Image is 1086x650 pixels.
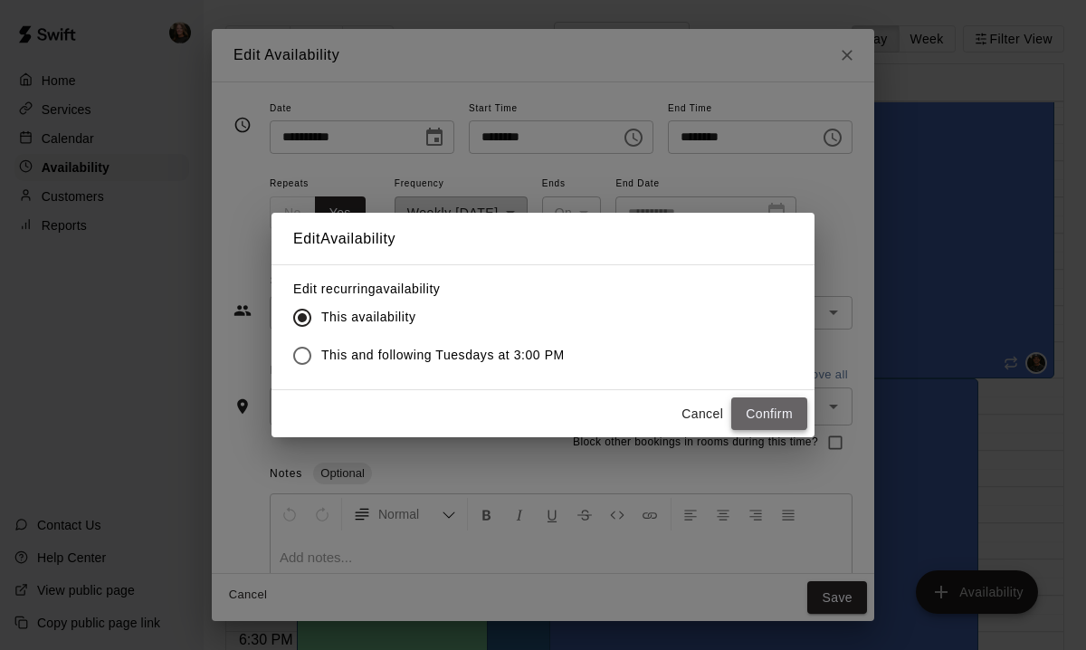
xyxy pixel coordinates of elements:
[321,346,565,365] span: This and following Tuesdays at 3:00 PM
[731,397,807,431] button: Confirm
[673,397,731,431] button: Cancel
[271,213,814,265] h2: Edit Availability
[321,308,415,327] span: This availability
[293,280,579,298] label: Edit recurring availability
